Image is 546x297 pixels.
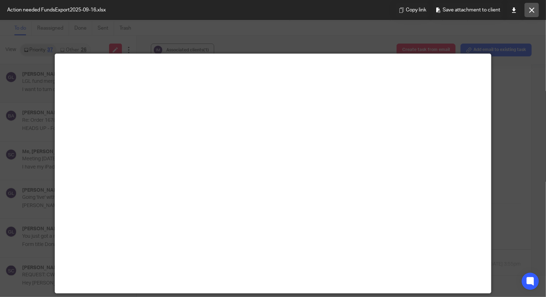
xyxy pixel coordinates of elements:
[443,6,500,14] span: Save attachment to client
[9,44,48,50] a: Outlook for iOS
[7,6,106,14] span: Action needed FundsExport2025-09-16.xlsx
[433,3,503,17] button: Save attachment to client
[396,3,429,17] button: Copy link
[406,6,426,14] span: Copy link
[98,76,129,81] b: spreadsheet
[98,8,129,14] b: spreadsheet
